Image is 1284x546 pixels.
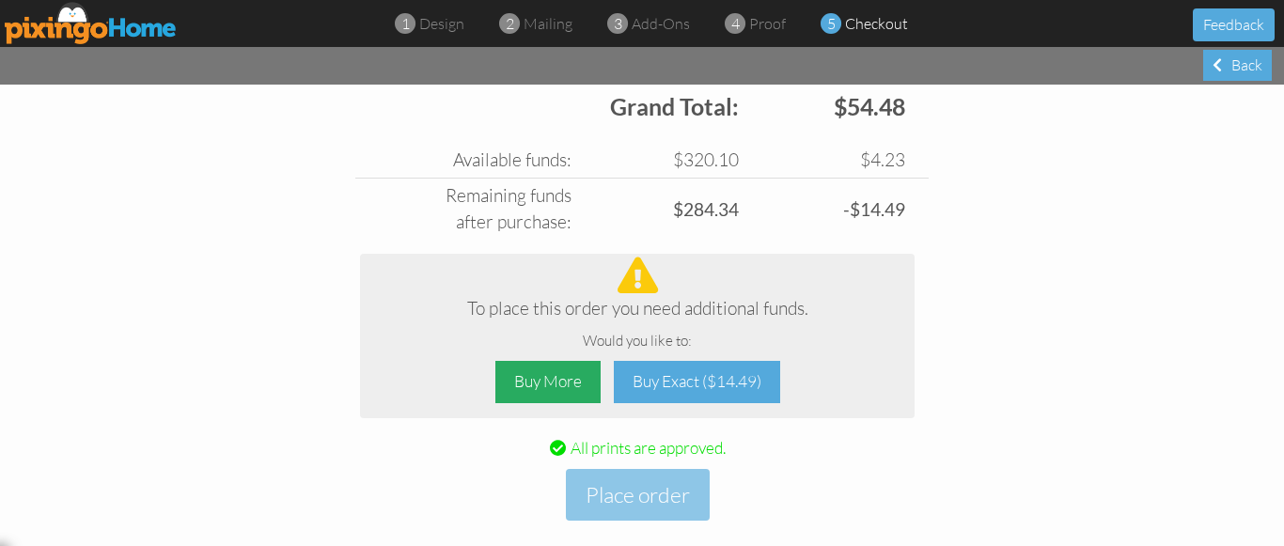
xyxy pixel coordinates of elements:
span: 5 [827,13,836,35]
span: 4 [731,13,740,35]
td: $4.23 [744,143,910,179]
span: checkout [845,14,908,33]
span: 3 [614,13,622,35]
span: design [419,14,464,33]
div: Buy Exact ($14.49) [614,361,780,403]
div: To place this order you need additional funds. [375,296,900,321]
span: mailing [524,14,572,33]
strong: $284.34 [673,198,739,220]
div: Remaining funds [360,183,572,209]
span: add-ons [632,14,690,33]
td: Available funds: [355,143,576,179]
div: after purchase: [360,210,572,235]
div: Back [1203,50,1272,81]
span: 1 [401,13,410,35]
div: Buy More [495,361,601,403]
img: pixingo logo [5,2,178,44]
button: Feedback [1193,8,1275,41]
span: proof [749,14,786,33]
span: 2 [506,13,514,35]
div: Would you like to: [375,331,900,351]
td: $54.48 [744,71,910,143]
button: Place order [566,469,710,521]
td: Grand Total: [355,71,744,143]
td: $320.10 [576,143,743,179]
strong: -$14.49 [843,198,905,220]
span: All prints are approved. [571,438,726,458]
